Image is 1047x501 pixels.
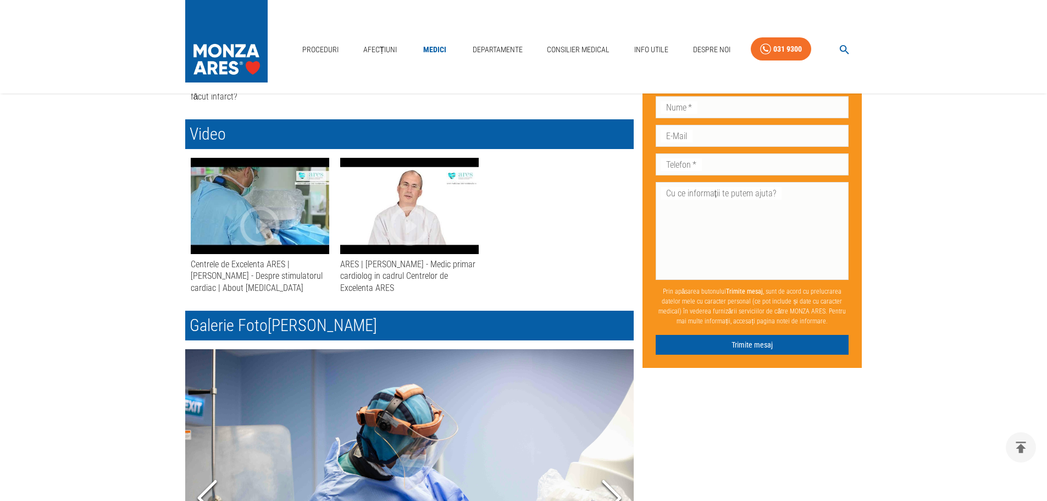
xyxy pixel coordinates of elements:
[689,38,735,61] a: Despre Noi
[773,42,802,56] div: 031 9300
[751,37,811,61] a: 031 9300
[542,38,614,61] a: Consilier Medical
[185,311,634,340] h2: Galerie Foto [PERSON_NAME]
[191,158,329,254] div: Centrele de Excelenta ARES | Dr. Ion Bostan - Despre stimulatorul cardiac | About pacemaker
[656,334,849,355] button: Trimite mesaj
[417,38,452,61] a: Medici
[630,38,673,61] a: Info Utile
[298,38,343,61] a: Proceduri
[359,38,402,61] a: Afecțiuni
[340,158,479,254] div: ARES | Dr. Ion Bostan - Medic primar cardiolog in cadrul Centrelor de Excelenta ARES
[185,119,634,149] h2: Video
[468,38,527,61] a: Departamente
[1006,432,1036,463] button: delete
[726,287,763,295] b: Trimite mesaj
[340,258,479,294] div: ARES | [PERSON_NAME] - Medic primar cardiolog in cadrul Centrelor de Excelenta ARES
[191,258,329,294] div: Centrele de Excelenta ARES | [PERSON_NAME] - Despre stimulatorul cardiac | About [MEDICAL_DATA]
[656,282,849,330] p: Prin apăsarea butonului , sunt de acord cu prelucrarea datelor mele cu caracter personal (ce pot ...
[191,158,329,298] button: Centrele de Excelenta ARES | [PERSON_NAME] - Despre stimulatorul cardiac | About [MEDICAL_DATA]
[340,158,479,298] button: ARES | [PERSON_NAME] - Medic primar cardiolog in cadrul Centrelor de Excelenta ARES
